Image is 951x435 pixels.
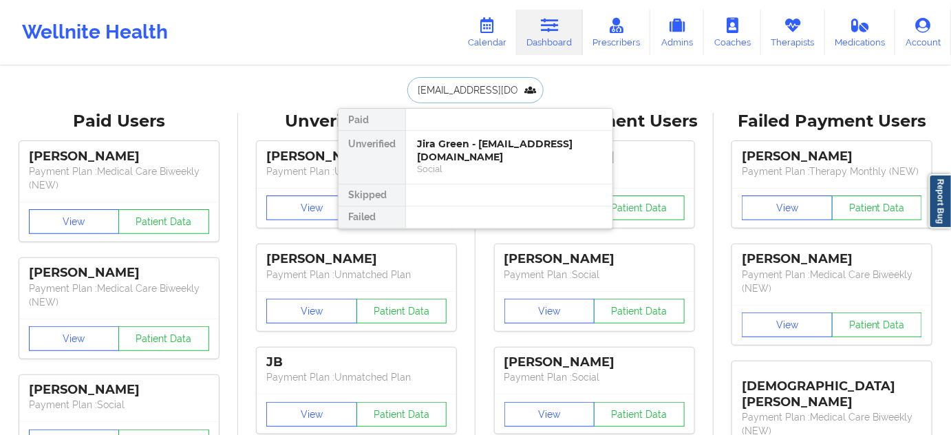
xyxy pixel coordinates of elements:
button: View [266,299,357,323]
div: [PERSON_NAME] [742,149,922,165]
a: Therapists [761,10,825,55]
p: Payment Plan : Therapy Monthly (NEW) [742,165,922,178]
button: Patient Data [832,195,923,220]
button: Patient Data [594,402,685,427]
p: Payment Plan : Social [29,398,209,412]
div: [PERSON_NAME] [29,265,209,281]
a: Calendar [458,10,517,55]
p: Payment Plan : Medical Care Biweekly (NEW) [742,268,922,295]
p: Payment Plan : Unmatched Plan [266,268,447,282]
button: Patient Data [356,402,447,427]
button: View [742,312,833,337]
p: Payment Plan : Medical Care Biweekly (NEW) [29,165,209,192]
p: Payment Plan : Social [504,268,685,282]
button: View [504,299,595,323]
button: Patient Data [118,209,209,234]
div: [PERSON_NAME] [266,251,447,267]
div: Unverified Users [248,111,467,132]
a: Account [895,10,951,55]
a: Coaches [704,10,761,55]
div: JB [266,354,447,370]
a: Dashboard [517,10,583,55]
div: [PERSON_NAME] [742,251,922,267]
button: Patient Data [594,299,685,323]
a: Prescribers [583,10,651,55]
p: Payment Plan : Unmatched Plan [266,165,447,178]
div: Jira Green - [EMAIL_ADDRESS][DOMAIN_NAME] [417,138,601,163]
button: Patient Data [118,326,209,351]
button: View [29,326,120,351]
button: View [742,195,833,220]
button: View [266,195,357,220]
button: Patient Data [594,195,685,220]
div: [PERSON_NAME] [504,251,685,267]
div: Unverified [339,131,405,184]
div: [PERSON_NAME] [504,354,685,370]
p: Payment Plan : Medical Care Biweekly (NEW) [29,282,209,309]
div: [DEMOGRAPHIC_DATA][PERSON_NAME] [742,368,922,410]
a: Medications [825,10,896,55]
button: Patient Data [356,299,447,323]
p: Payment Plan : Social [504,370,685,384]
div: [PERSON_NAME] [266,149,447,165]
div: Failed Payment Users [723,111,942,132]
p: Payment Plan : Unmatched Plan [266,370,447,384]
div: Skipped [339,184,405,206]
button: Patient Data [832,312,923,337]
button: View [504,402,595,427]
button: View [29,209,120,234]
div: [PERSON_NAME] [29,149,209,165]
div: [PERSON_NAME] [29,382,209,398]
button: View [266,402,357,427]
a: Admins [650,10,704,55]
a: Report Bug [929,174,951,229]
div: Social [417,163,601,175]
div: Paid [339,109,405,131]
div: Paid Users [10,111,228,132]
div: Failed [339,206,405,229]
